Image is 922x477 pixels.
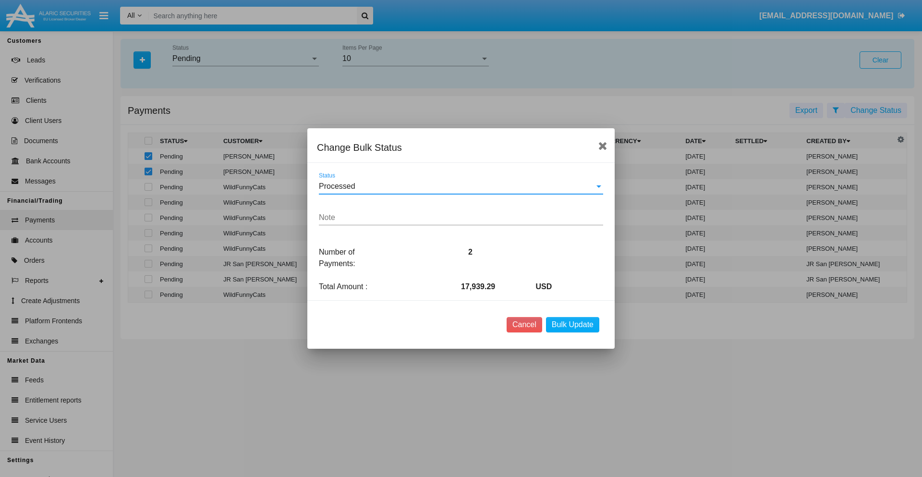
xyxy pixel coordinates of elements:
div: Change Bulk Status [317,140,605,155]
p: USD [536,281,611,293]
p: 2 [461,246,536,258]
button: Bulk Update [546,317,599,332]
span: Processed [319,182,355,190]
p: Number of Payments: [312,246,387,269]
button: Cancel [507,317,542,332]
p: Total Amount : [312,281,387,293]
p: 17,939.29 [461,281,536,293]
